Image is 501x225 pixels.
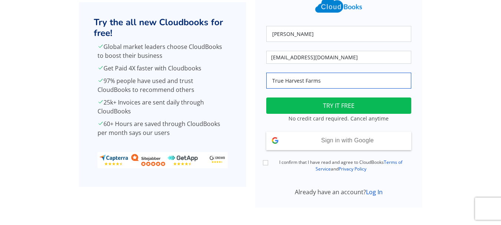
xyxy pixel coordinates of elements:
[98,119,228,137] p: 60+ Hours are saved through CloudBooks per month says our users
[266,51,411,64] input: Your Email
[266,73,411,89] input: Company Name
[98,64,228,73] p: Get Paid 4X faster with Cloudbooks
[271,159,411,172] label: I confirm that I have read and agree to CloudBooks and
[98,152,228,168] img: ratings_banner.png
[98,76,228,94] p: 97% people have used and trust CloudBooks to recommend others
[94,17,231,39] h2: Try the all new Cloudbooks for free!
[262,188,416,196] div: Already have an account?
[266,97,411,114] button: TRY IT FREE
[98,98,228,116] p: 25k+ Invoices are sent daily through CloudBooks
[339,166,366,172] a: Privacy Policy
[266,26,411,42] input: Your Name
[321,137,374,143] span: Sign in with Google
[98,42,228,60] p: Global market leaders choose CloudBooks to boost their business
[289,115,389,122] small: No credit card required. Cancel anytime
[366,188,383,196] a: Log In
[316,159,403,172] a: Terms of Service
